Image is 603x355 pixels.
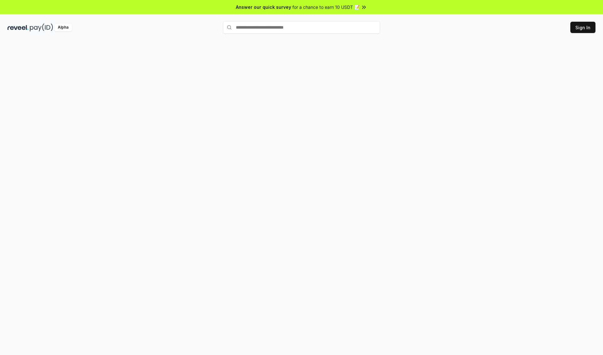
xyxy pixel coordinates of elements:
span: for a chance to earn 10 USDT 📝 [292,4,360,10]
button: Sign In [570,22,595,33]
span: Answer our quick survey [236,4,291,10]
img: reveel_dark [8,24,29,31]
img: pay_id [30,24,53,31]
div: Alpha [54,24,72,31]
